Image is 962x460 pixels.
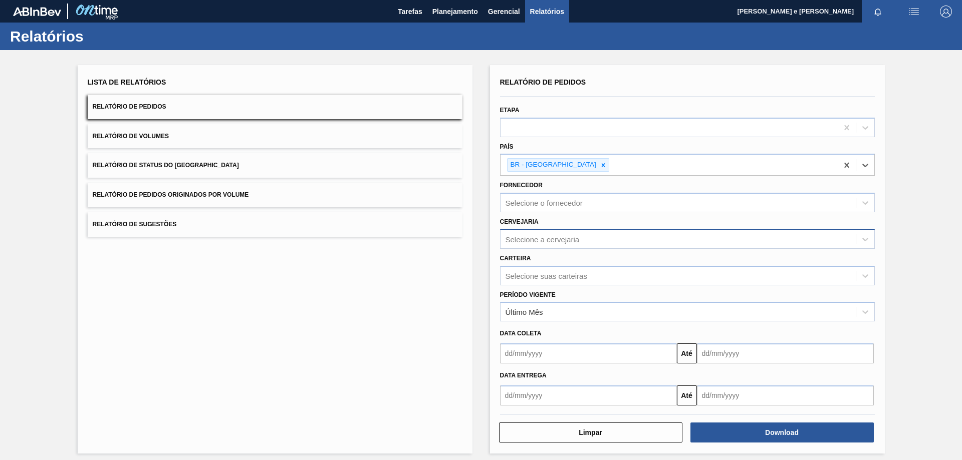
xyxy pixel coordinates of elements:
[488,6,520,18] span: Gerencial
[499,422,682,442] button: Limpar
[88,78,166,86] span: Lista de Relatórios
[93,133,169,140] span: Relatório de Volumes
[13,7,61,16] img: TNhmsLtSVTkK8tSr43FrP2fwEKptu5GPRR3wAAAABJRU5ErkJggg==
[500,107,520,114] label: Etapa
[500,218,539,225] label: Cervejaria
[88,183,462,207] button: Relatório de Pedidos Originados por Volume
[940,6,952,18] img: Logout
[697,385,874,405] input: dd/mm/yyyy
[530,6,564,18] span: Relatórios
[88,212,462,237] button: Relatório de Sugestões
[506,199,583,207] div: Selecione o fornecedor
[500,291,556,298] label: Período Vigente
[432,6,478,18] span: Planejamento
[862,5,894,19] button: Notificações
[500,255,531,262] label: Carteira
[697,343,874,363] input: dd/mm/yyyy
[500,78,586,86] span: Relatório de Pedidos
[500,385,677,405] input: dd/mm/yyyy
[500,182,543,189] label: Fornecedor
[93,103,166,110] span: Relatório de Pedidos
[677,343,697,363] button: Até
[88,153,462,178] button: Relatório de Status do [GEOGRAPHIC_DATA]
[500,343,677,363] input: dd/mm/yyyy
[500,143,514,150] label: País
[500,372,547,379] span: Data entrega
[88,124,462,149] button: Relatório de Volumes
[398,6,422,18] span: Tarefas
[506,235,580,243] div: Selecione a cervejaria
[690,422,874,442] button: Download
[506,271,587,280] div: Selecione suas carteiras
[93,191,249,198] span: Relatório de Pedidos Originados por Volume
[508,159,598,171] div: BR - [GEOGRAPHIC_DATA]
[908,6,920,18] img: userActions
[677,385,697,405] button: Até
[88,95,462,119] button: Relatório de Pedidos
[500,330,542,337] span: Data coleta
[506,308,543,316] div: Último Mês
[93,221,177,228] span: Relatório de Sugestões
[10,31,188,42] h1: Relatórios
[93,162,239,169] span: Relatório de Status do [GEOGRAPHIC_DATA]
